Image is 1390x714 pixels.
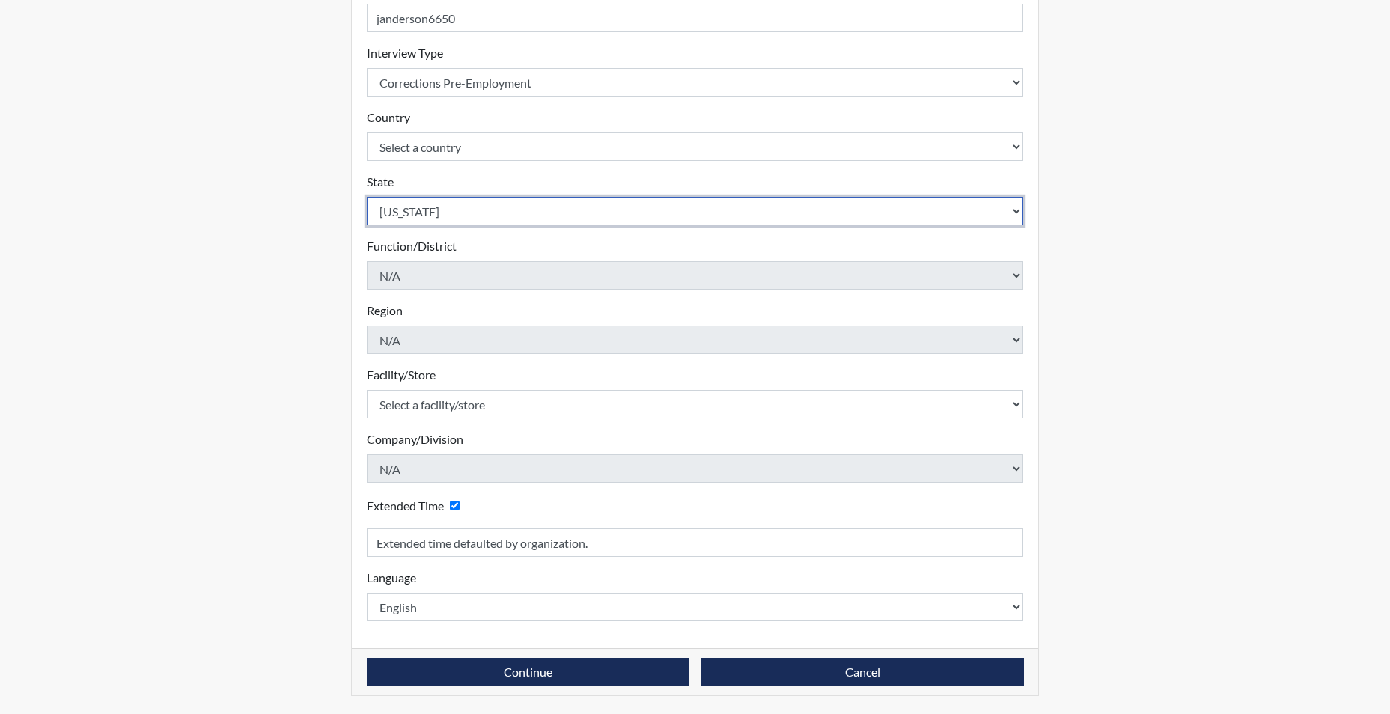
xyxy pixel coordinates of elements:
[367,302,403,320] label: Region
[701,658,1024,686] button: Cancel
[367,528,1024,557] input: Reason for Extension
[367,44,443,62] label: Interview Type
[367,109,410,126] label: Country
[367,237,457,255] label: Function/District
[367,658,689,686] button: Continue
[367,173,394,191] label: State
[367,569,416,587] label: Language
[367,497,444,515] label: Extended Time
[367,495,466,516] div: Checking this box will provide the interviewee with an accomodation of extra time to answer each ...
[367,4,1024,32] input: Insert a Registration ID, which needs to be a unique alphanumeric value for each interviewee
[367,366,436,384] label: Facility/Store
[367,430,463,448] label: Company/Division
